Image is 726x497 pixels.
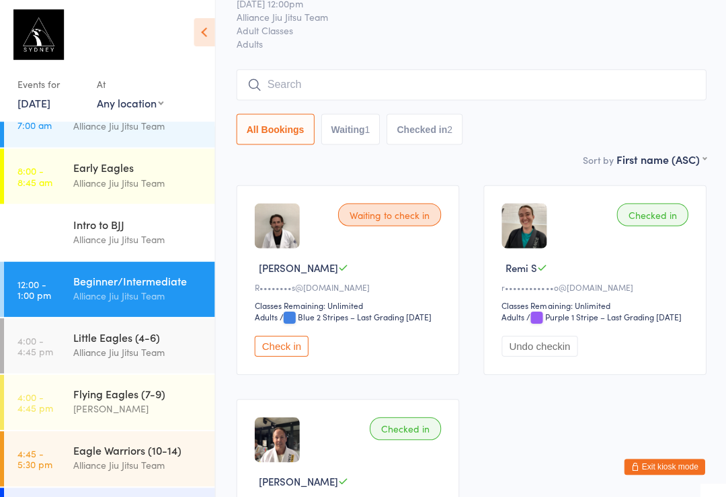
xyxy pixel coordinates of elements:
[4,262,214,317] a: 12:00 -1:00 pmBeginner/IntermediateAlliance Jiu Jitsu Team
[4,318,214,373] a: 4:00 -4:45 pmLittle Eagles (4-6)Alliance Jiu Jitsu Team
[501,300,691,311] div: Classes Remaining: Unlimited
[616,204,687,226] div: Checked in
[501,311,524,322] div: Adults
[236,38,705,51] span: Adults
[17,335,53,357] time: 4:00 - 4:45 pm
[4,375,214,430] a: 4:00 -4:45 pmFlying Eagles (7-9)[PERSON_NAME]
[386,114,462,145] button: Checked in2
[581,153,612,167] label: Sort by
[254,336,308,357] button: Check in
[446,124,452,135] div: 2
[73,217,203,232] div: Intro to BJJ
[17,74,83,96] div: Events for
[258,474,337,488] span: [PERSON_NAME]
[73,443,203,457] div: Eagle Warriors (10-14)
[73,232,203,247] div: Alliance Jiu Jitsu Team
[17,448,52,469] time: 4:45 - 5:30 pm
[73,175,203,191] div: Alliance Jiu Jitsu Team
[254,417,299,462] img: image1680118667.png
[236,24,684,38] span: Adult Classes
[73,119,203,134] div: Alliance Jiu Jitsu Team
[254,281,444,293] div: R••••••••s@[DOMAIN_NAME]
[73,273,203,288] div: Beginner/Intermediate
[4,149,214,204] a: 8:00 -8:45 amEarly EaglesAlliance Jiu Jitsu Team
[17,279,51,300] time: 12:00 - 1:00 pm
[623,459,704,475] button: Exit kiosk mode
[254,300,444,311] div: Classes Remaining: Unlimited
[4,431,214,486] a: 4:45 -5:30 pmEagle Warriors (10-14)Alliance Jiu Jitsu Team
[501,281,691,293] div: r••••••••••••o@[DOMAIN_NAME]
[337,204,440,226] div: Waiting to check in
[97,96,163,111] div: Any location
[17,109,52,131] time: 6:00 - 7:00 am
[236,70,705,101] input: Search
[17,166,52,187] time: 8:00 - 8:45 am
[73,345,203,360] div: Alliance Jiu Jitsu Team
[501,336,577,357] button: Undo checkin
[73,386,203,401] div: Flying Eagles (7-9)
[505,261,536,275] span: Remi S
[615,152,705,167] div: First name (ASC)
[258,261,337,275] span: [PERSON_NAME]
[97,74,163,96] div: At
[526,311,680,322] span: / Purple 1 Stripe – Last Grading [DATE]
[254,311,277,322] div: Adults
[501,204,546,248] img: image1712126482.png
[17,392,53,413] time: 4:00 - 4:45 pm
[4,206,214,261] a: 12:00 -12:45 pmIntro to BJJAlliance Jiu Jitsu Team
[13,10,64,60] img: Alliance Sydney
[73,457,203,473] div: Alliance Jiu Jitsu Team
[17,96,50,111] a: [DATE]
[279,311,431,322] span: / Blue 2 Stripes – Last Grading [DATE]
[236,11,684,24] span: Alliance Jiu Jitsu Team
[73,330,203,345] div: Little Eagles (4-6)
[73,161,203,175] div: Early Eagles
[17,222,56,244] time: 12:00 - 12:45 pm
[369,417,440,440] div: Checked in
[236,114,314,145] button: All Bookings
[73,288,203,304] div: Alliance Jiu Jitsu Team
[73,401,203,416] div: [PERSON_NAME]
[254,204,299,248] img: image1736838626.png
[321,114,380,145] button: Waiting1
[364,124,370,135] div: 1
